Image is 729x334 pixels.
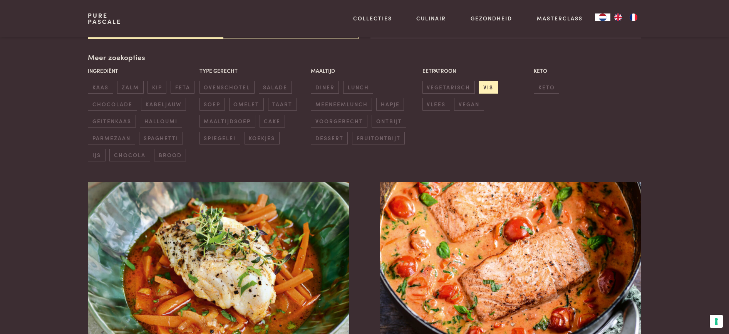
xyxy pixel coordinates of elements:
[117,81,143,94] span: zalm
[343,81,373,94] span: lunch
[229,98,264,111] span: omelet
[372,115,406,128] span: ontbijt
[454,98,484,111] span: vegan
[416,14,446,22] a: Culinair
[311,132,348,144] span: dessert
[422,98,450,111] span: vlees
[311,67,418,75] p: Maaltijd
[140,115,182,128] span: halloumi
[311,81,339,94] span: diner
[595,13,641,21] aside: Language selected: Nederlands
[245,132,280,144] span: koekjes
[352,132,405,144] span: fruitontbijt
[199,115,255,128] span: maaltijdsoep
[260,115,285,128] span: cake
[422,67,530,75] p: Eetpatroon
[471,14,512,22] a: Gezondheid
[88,149,105,161] span: ijs
[88,115,136,128] span: geitenkaas
[610,13,626,21] a: EN
[139,132,183,144] span: spaghetti
[353,14,392,22] a: Collecties
[268,98,297,111] span: taart
[376,98,404,111] span: hapje
[199,67,307,75] p: Type gerecht
[626,13,641,21] a: FR
[199,98,225,111] span: soep
[710,315,723,328] button: Uw voorkeuren voor toestemming voor trackingtechnologieën
[147,81,166,94] span: kip
[610,13,641,21] ul: Language list
[88,12,121,25] a: PurePascale
[88,98,137,111] span: chocolade
[311,98,372,111] span: meeneemlunch
[141,98,186,111] span: kabeljauw
[199,81,255,94] span: ovenschotel
[171,81,194,94] span: feta
[259,81,292,94] span: salade
[199,132,240,144] span: spiegelei
[595,13,610,21] div: Language
[88,81,113,94] span: kaas
[109,149,150,161] span: chocola
[595,13,610,21] a: NL
[154,149,186,161] span: brood
[88,67,195,75] p: Ingrediënt
[537,14,583,22] a: Masterclass
[534,67,641,75] p: Keto
[311,115,367,128] span: voorgerecht
[422,81,475,94] span: vegetarisch
[88,132,135,144] span: parmezaan
[479,81,498,94] span: vis
[534,81,559,94] span: keto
